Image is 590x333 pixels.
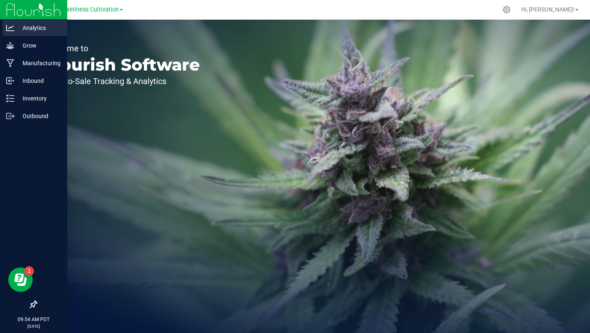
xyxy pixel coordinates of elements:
inline-svg: Inventory [6,94,14,103]
p: Outbound [14,111,64,121]
p: Inventory [14,94,64,103]
iframe: Resource center unread badge [24,266,34,276]
p: 09:54 AM PDT [4,316,64,323]
inline-svg: Outbound [6,112,14,120]
inline-svg: Inbound [6,77,14,85]
p: [DATE] [4,323,64,329]
p: Grow [14,41,64,50]
div: Manage settings [501,6,512,14]
p: Seed-to-Sale Tracking & Analytics [44,77,200,85]
span: Polaris Wellness Cultivation [44,6,119,13]
inline-svg: Analytics [6,24,14,32]
inline-svg: Grow [6,41,14,50]
inline-svg: Manufacturing [6,59,14,67]
span: Hi, [PERSON_NAME]! [521,6,574,13]
p: Welcome to [44,44,200,52]
p: Manufacturing [14,58,64,68]
p: Analytics [14,23,64,33]
iframe: Resource center [8,267,33,292]
p: Flourish Software [44,57,200,73]
p: Inbound [14,76,64,86]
